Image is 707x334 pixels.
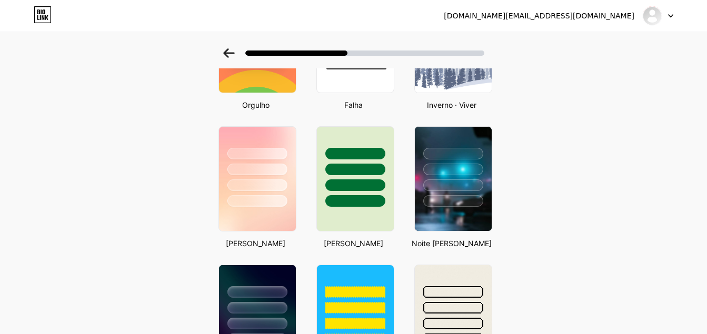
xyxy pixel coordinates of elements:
[313,99,394,110] div: Falha
[642,6,662,26] img: renata_rosam
[215,238,296,249] div: [PERSON_NAME]
[411,238,492,249] div: Noite [PERSON_NAME]
[411,99,492,110] div: Inverno · Viver
[444,11,634,22] div: [DOMAIN_NAME][EMAIL_ADDRESS][DOMAIN_NAME]
[215,99,296,110] div: Orgulho
[313,238,394,249] div: [PERSON_NAME]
